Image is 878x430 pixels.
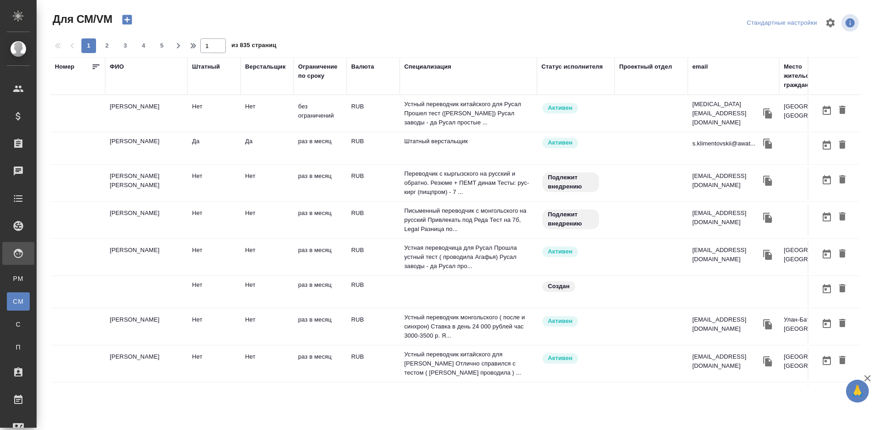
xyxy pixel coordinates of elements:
[548,210,594,228] p: Подлежит внедрению
[846,380,869,403] button: 🙏
[294,276,347,308] td: раз в месяц
[347,132,400,164] td: RUB
[541,315,610,328] div: Рядовой исполнитель: назначай с учетом рейтинга
[347,348,400,380] td: RUB
[347,97,400,129] td: RUB
[187,241,241,273] td: Нет
[779,385,862,417] td: [GEOGRAPHIC_DATA], [GEOGRAPHIC_DATA]
[548,354,573,363] p: Активен
[541,172,610,193] div: Свежая кровь: на первые 3 заказа по тематике ставь редактора и фиксируй оценки
[541,209,610,230] div: Свежая кровь: на первые 3 заказа по тематике ставь редактора и фиксируй оценки
[50,12,112,27] span: Для СМ/VM
[835,315,850,332] button: Удалить
[187,385,241,417] td: Нет
[835,209,850,226] button: Удалить
[105,241,187,273] td: [PERSON_NAME]
[241,311,294,343] td: Нет
[850,382,865,401] span: 🙏
[294,348,347,380] td: раз в месяц
[118,38,133,53] button: 3
[241,241,294,273] td: Нет
[761,107,775,120] button: Скопировать
[692,209,761,227] p: [EMAIL_ADDRESS][DOMAIN_NAME]
[835,280,850,297] button: Удалить
[11,320,25,329] span: С
[761,248,775,262] button: Скопировать
[105,167,187,199] td: [PERSON_NAME] [PERSON_NAME]
[110,62,124,71] div: ФИО
[404,62,451,71] div: Специализация
[404,169,532,197] p: Переводчик с кыргызского на русский и обратно. Резюме + ПЕМТ динам Тесты: рус-кирг (пищпром) - 7 ...
[835,172,850,188] button: Удалить
[404,313,532,340] p: Устный переводчик монгольского ( после и синхрон) Ставка в день 24 000 рублей час 3000-3500 р. Я...
[105,97,187,129] td: [PERSON_NAME]
[294,311,347,343] td: раз в месяц
[105,311,187,343] td: [PERSON_NAME]
[187,204,241,236] td: Нет
[761,355,775,368] button: Скопировать
[241,97,294,129] td: Нет
[835,352,850,369] button: Удалить
[347,385,400,417] td: RUB
[779,241,862,273] td: [GEOGRAPHIC_DATA], [GEOGRAPHIC_DATA]
[779,97,862,129] td: [GEOGRAPHIC_DATA], [GEOGRAPHIC_DATA]
[7,315,30,333] a: С
[105,204,187,236] td: [PERSON_NAME]
[347,276,400,308] td: RUB
[294,241,347,273] td: раз в месяц
[692,246,761,264] p: [EMAIL_ADDRESS][DOMAIN_NAME]
[294,132,347,164] td: раз в месяц
[819,172,835,188] button: Открыть календарь загрузки
[187,132,241,164] td: Да
[231,40,276,53] span: из 835 страниц
[245,62,286,71] div: Верстальщик
[619,62,672,71] div: Проектный отдел
[241,348,294,380] td: Нет
[187,276,241,308] td: Нет
[819,352,835,369] button: Открыть календарь загрузки
[118,41,133,50] span: 3
[692,352,761,371] p: [EMAIL_ADDRESS][DOMAIN_NAME]
[404,350,532,377] p: Устный переводчик китайского для [PERSON_NAME] Отлично справился с тестом ( [PERSON_NAME] проводи...
[744,16,819,30] div: split button
[761,137,775,150] button: Скопировать
[187,348,241,380] td: Нет
[347,311,400,343] td: RUB
[7,338,30,356] a: П
[136,41,151,50] span: 4
[819,137,835,154] button: Открыть календарь загрузки
[779,311,862,343] td: Улан-Батор, [GEOGRAPHIC_DATA]
[692,139,755,148] p: s.klimentovskii@awat...
[404,243,532,271] p: Устная переводчица для Русал Прошла устный тест ( проводила Агафья) Русал заводы - да Русал про...
[116,12,138,27] button: Создать
[187,97,241,129] td: Нет
[347,241,400,273] td: RUB
[351,62,374,71] div: Валюта
[548,247,573,256] p: Активен
[105,132,187,164] td: [PERSON_NAME]
[692,315,761,333] p: [EMAIL_ADDRESS][DOMAIN_NAME]
[819,246,835,263] button: Открыть календарь загрузки
[11,274,25,283] span: PM
[187,311,241,343] td: Нет
[136,38,151,53] button: 4
[404,137,532,146] p: Штатный верстальщик
[100,41,114,50] span: 2
[105,348,187,380] td: [PERSON_NAME]
[241,276,294,308] td: Нет
[100,38,114,53] button: 2
[835,246,850,263] button: Удалить
[548,317,573,326] p: Активен
[541,352,610,365] div: Рядовой исполнитель: назначай с учетом рейтинга
[155,41,169,50] span: 5
[779,348,862,380] td: [GEOGRAPHIC_DATA], [GEOGRAPHIC_DATA]
[548,282,570,291] p: Создан
[298,62,342,81] div: Ограничение по сроку
[187,167,241,199] td: Нет
[819,209,835,226] button: Открыть календарь загрузки
[835,102,850,119] button: Удалить
[241,204,294,236] td: Нет
[11,343,25,352] span: П
[819,102,835,119] button: Открыть календарь загрузки
[294,97,347,129] td: без ограничений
